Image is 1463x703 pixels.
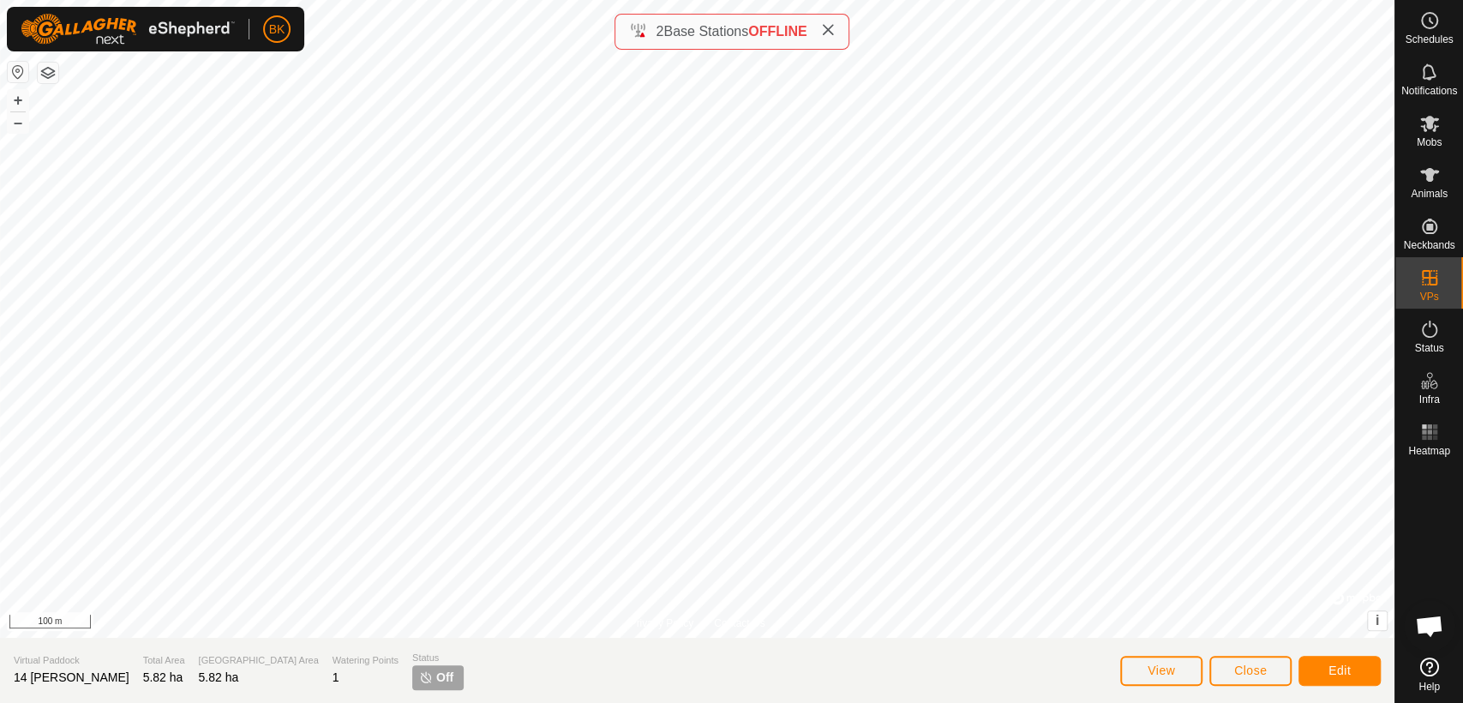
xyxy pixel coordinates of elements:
span: 14 [PERSON_NAME] [14,670,129,684]
button: Close [1209,656,1292,686]
span: Edit [1328,664,1351,677]
button: Map Layers [38,63,58,83]
span: 2 [656,24,663,39]
img: Gallagher Logo [21,14,235,45]
span: Off [436,669,453,687]
a: Help [1395,651,1463,699]
span: Close [1234,664,1267,677]
span: Notifications [1401,86,1457,96]
span: 5.82 ha [199,670,239,684]
span: [GEOGRAPHIC_DATA] Area [199,653,319,668]
span: Virtual Paddock [14,653,129,668]
span: Heatmap [1408,446,1450,456]
button: i [1368,611,1387,630]
a: Contact Us [714,616,764,631]
span: Mobs [1417,137,1442,147]
span: 1 [333,670,339,684]
span: i [1376,613,1379,628]
span: VPs [1419,291,1438,302]
img: turn-off [419,670,433,684]
span: BK [269,21,285,39]
a: Privacy Policy [629,616,693,631]
button: – [8,112,28,133]
span: View [1148,664,1175,677]
span: Animals [1411,189,1448,199]
span: Schedules [1405,34,1453,45]
span: Help [1418,682,1440,692]
span: Base Stations [663,24,748,39]
span: OFFLINE [748,24,806,39]
button: Edit [1298,656,1381,686]
button: Reset Map [8,62,28,82]
span: 5.82 ha [143,670,183,684]
span: Watering Points [333,653,399,668]
button: + [8,90,28,111]
span: Status [412,651,464,665]
span: Neckbands [1403,240,1454,250]
button: View [1120,656,1202,686]
div: Open chat [1404,600,1455,652]
span: Status [1414,343,1443,353]
span: Total Area [143,653,185,668]
span: Infra [1418,394,1439,405]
